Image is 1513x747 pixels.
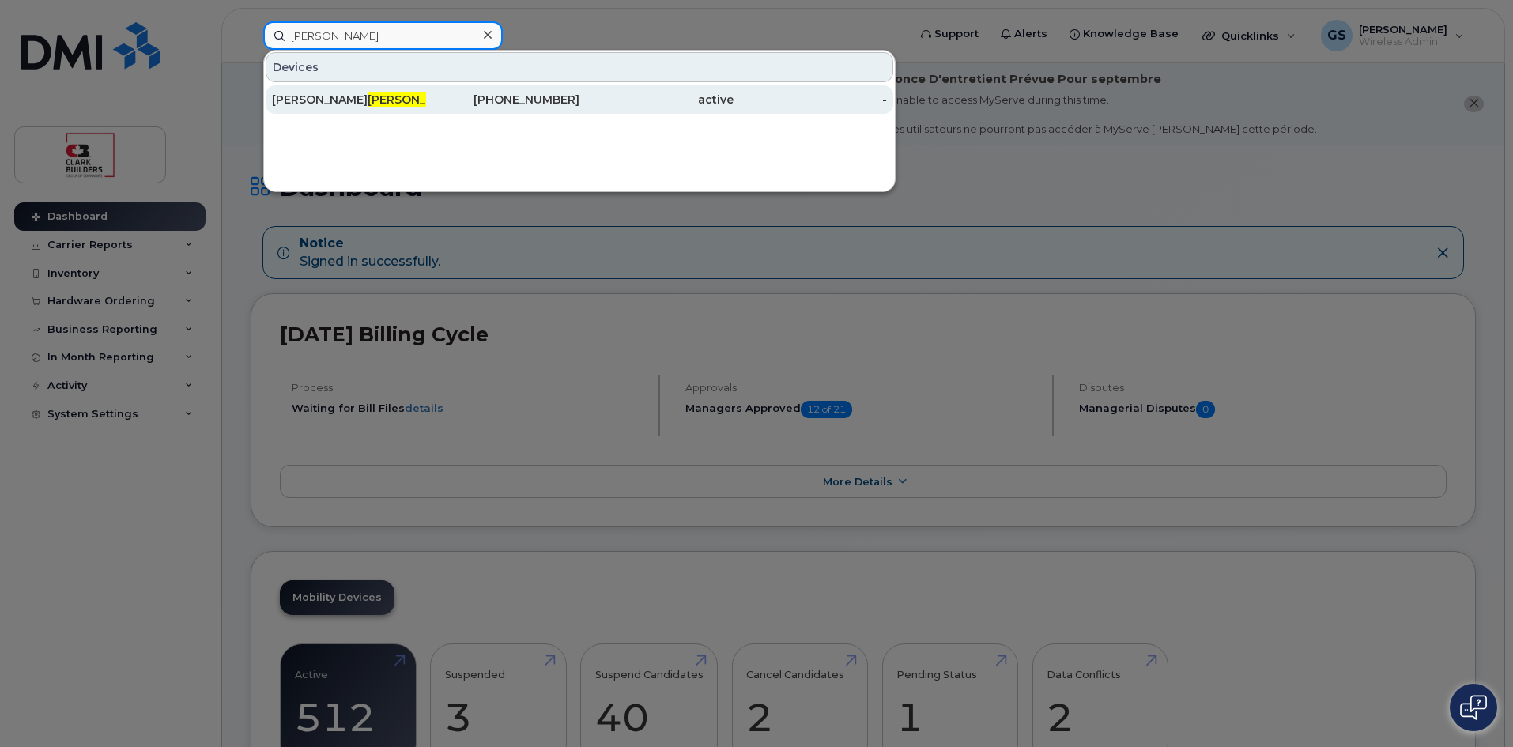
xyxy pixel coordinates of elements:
div: - [734,92,888,108]
div: active [579,92,734,108]
div: [PHONE_NUMBER] [426,92,580,108]
span: [PERSON_NAME] [368,92,463,107]
div: [PERSON_NAME] t [272,92,426,108]
a: [PERSON_NAME][PERSON_NAME]t[PHONE_NUMBER]active- [266,85,893,114]
img: Open chat [1460,695,1487,720]
div: Devices [266,52,893,82]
